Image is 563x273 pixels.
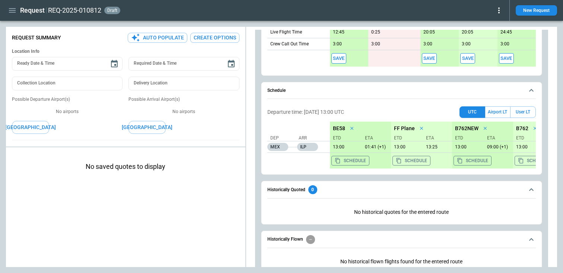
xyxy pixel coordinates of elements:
[515,156,553,166] button: Copy the aircraft schedule to your clipboard
[333,125,345,132] p: BE58
[422,53,437,64] button: Save
[455,135,481,141] p: ETD
[128,33,187,43] button: Auto Populate
[267,181,536,198] button: Historically Quoted0
[460,53,475,64] span: Save this aircraft quote and copy details to clipboard
[462,29,473,35] p: 20:05
[391,144,420,150] p: 09/18/25
[362,144,391,150] p: 09/19/25
[267,237,303,242] h6: Historically Flown
[510,106,536,118] button: User LT
[331,53,346,64] span: Save this aircraft quote and copy details to clipboard
[106,8,119,13] span: draft
[299,135,325,141] p: Arr
[107,57,122,71] button: Choose date
[513,144,542,150] p: 09/18/25
[12,109,123,115] p: No airports
[270,41,309,47] p: Crew Call Out Time
[267,143,288,151] p: MEX
[267,253,536,271] div: Historically Flown
[455,125,478,132] p: B762NEW
[500,29,512,35] p: 24:45
[423,135,449,141] p: ETA
[267,203,536,221] div: Historically Quoted0
[20,6,45,15] h1: Request
[392,156,430,166] button: Copy the aircraft schedule to your clipboard
[128,121,166,134] button: [GEOGRAPHIC_DATA]
[516,125,528,132] p: B762
[331,53,346,64] button: Save
[462,41,471,47] p: 3:00
[423,41,432,47] p: 3:00
[484,144,513,150] p: 09/19/25
[267,187,305,192] h6: Historically Quoted
[12,146,239,152] h6: Cargo Details
[12,49,239,54] h6: Location Info
[454,156,492,166] button: Copy the aircraft schedule to your clipboard
[12,35,61,41] p: Request Summary
[6,150,245,183] h2: No saved quotes to display
[333,135,359,141] p: ETD
[267,88,286,93] h6: Schedule
[331,156,369,166] button: Copy the aircraft schedule to your clipboard
[270,29,302,35] p: Live Flight Time
[452,144,481,150] p: 09/18/25
[270,135,296,141] p: Dep
[362,135,388,141] p: ETA
[48,6,101,15] h2: REQ-2025-010812
[267,109,344,115] p: Departure time: [DATE] 13:00 UTC
[460,53,475,64] button: Save
[267,82,536,99] button: Schedule
[394,135,420,141] p: ETD
[333,29,344,35] p: 12:45
[499,53,514,64] span: Save this aircraft quote and copy details to clipboard
[330,122,536,168] div: scrollable content
[190,33,239,43] button: Create Options
[459,106,485,118] button: UTC
[422,53,437,64] span: Save this aircraft quote and copy details to clipboard
[371,41,380,47] p: 3:00
[267,103,536,171] div: Schedule
[516,5,557,16] button: New Request
[499,53,514,64] button: Save
[394,125,415,132] p: FF Plane
[330,144,359,150] p: 09/18/25
[308,185,317,194] div: 0
[423,29,435,35] p: 20:05
[423,144,452,150] p: 09/18/25
[500,41,509,47] p: 3:00
[267,231,536,248] button: Historically Flown
[333,41,342,47] p: 3:00
[484,135,510,141] p: ETA
[12,96,123,103] p: Possible Departure Airport(s)
[224,57,239,71] button: Choose date
[12,121,49,134] button: [GEOGRAPHIC_DATA]
[297,143,318,151] p: ILP
[128,96,239,103] p: Possible Arrival Airport(s)
[267,203,536,221] p: No historical quotes for the entered route
[128,109,239,115] p: No airports
[267,253,536,271] p: No historical flown flights found for the entered route
[371,29,380,35] p: 0:25
[485,106,510,118] button: Airport LT
[516,135,542,141] p: ETD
